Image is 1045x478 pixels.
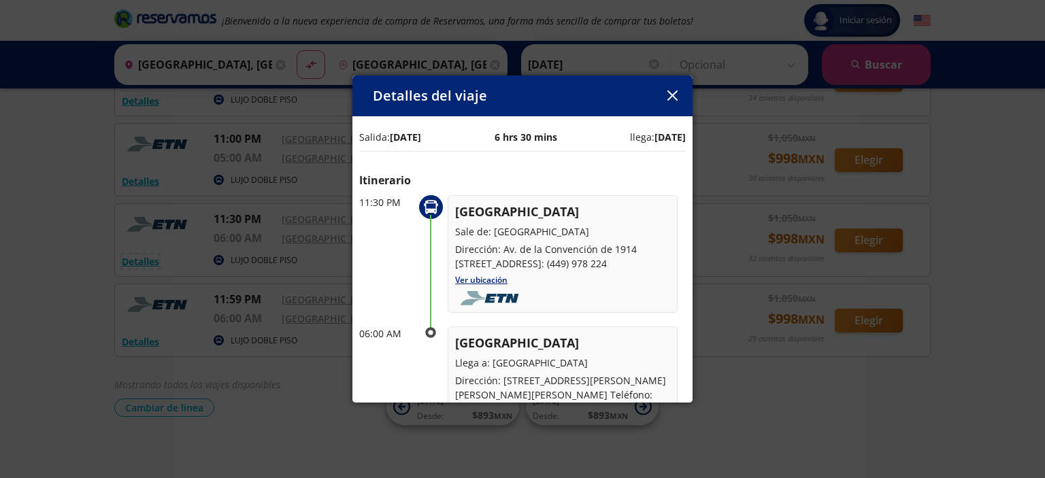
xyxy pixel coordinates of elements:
[455,274,508,286] a: Ver ubicación
[390,131,421,143] b: [DATE]
[359,172,686,188] p: Itinerario
[630,130,686,144] p: llega:
[455,291,528,306] img: foobar2.png
[455,224,670,239] p: Sale de: [GEOGRAPHIC_DATA]
[455,203,670,221] p: [GEOGRAPHIC_DATA]
[455,373,670,416] p: Dirección: [STREET_ADDRESS][PERSON_NAME][PERSON_NAME][PERSON_NAME] Teléfono: [PHONE_NUMBER]
[359,195,414,209] p: 11:30 PM
[455,334,670,352] p: [GEOGRAPHIC_DATA]
[654,131,686,143] b: [DATE]
[359,326,414,341] p: 06:00 AM
[455,356,670,370] p: Llega a: [GEOGRAPHIC_DATA]
[455,242,670,271] p: Dirección: Av. de la Convención de 1914 [STREET_ADDRESS]: (449) 978 224
[359,130,421,144] p: Salida:
[495,130,557,144] p: 6 hrs 30 mins
[373,86,487,106] p: Detalles del viaje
